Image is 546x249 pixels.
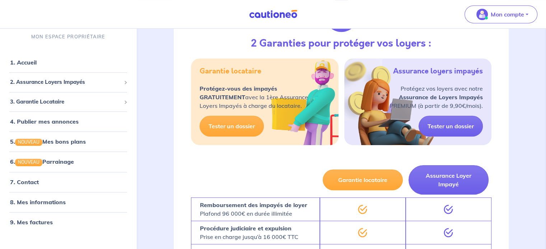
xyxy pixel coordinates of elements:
[3,115,134,129] div: 4. Publier mes annonces
[200,224,298,241] p: Prise en charge jusqu’à 16 000€ TTC
[246,10,300,19] img: Cautioneo
[3,155,134,169] div: 6.NOUVEAUParrainage
[251,38,431,50] h3: 2 Garanties pour protéger vos loyers :
[10,158,74,166] a: 6.NOUVEAUParrainage
[10,59,37,66] a: 1. Accueil
[200,85,277,101] strong: Protégez-vous des impayés GRATUITEMENT
[399,94,483,101] strong: Assurance de Loyers Impayés
[393,67,483,76] h5: Assurance loyers impayés
[3,56,134,70] div: 1. Accueil
[200,201,307,218] p: Plafond 96 000€ en durée illimitée
[31,34,105,40] p: MON ESPACE PROPRIÉTAIRE
[3,175,134,189] div: 7. Contact
[10,198,66,206] a: 8. Mes informations
[10,178,39,186] a: 7. Contact
[10,219,53,226] a: 9. Mes factures
[409,165,489,195] button: Assurance Loyer Impayé
[200,116,264,137] a: Tester un dossier
[323,169,403,190] button: Garantie locataire
[200,67,261,76] h5: Garantie locataire
[10,98,121,106] span: 3. Garantie Locataire
[10,78,121,87] span: 2. Assurance Loyers Impayés
[10,138,86,145] a: 5.NOUVEAUMes bons plans
[419,116,483,137] a: Tester un dossier
[200,225,291,232] strong: Procédure judiciaire et expulsion
[200,201,307,209] strong: Remboursement des impayés de loyer
[3,195,134,209] div: 8. Mes informations
[476,9,488,20] img: illu_account_valid_menu.svg
[390,84,483,110] p: Protégez vos loyers avec notre PREMIUM (à partir de 9,90€/mois).
[465,5,537,23] button: illu_account_valid_menu.svgMon compte
[200,84,308,110] p: avec la 1ère Assurance Loyers Impayés à charge du locataire.
[3,135,134,149] div: 5.NOUVEAUMes bons plans
[491,10,524,19] p: Mon compte
[3,76,134,90] div: 2. Assurance Loyers Impayés
[3,215,134,229] div: 9. Mes factures
[3,95,134,109] div: 3. Garantie Locataire
[10,118,79,125] a: 4. Publier mes annonces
